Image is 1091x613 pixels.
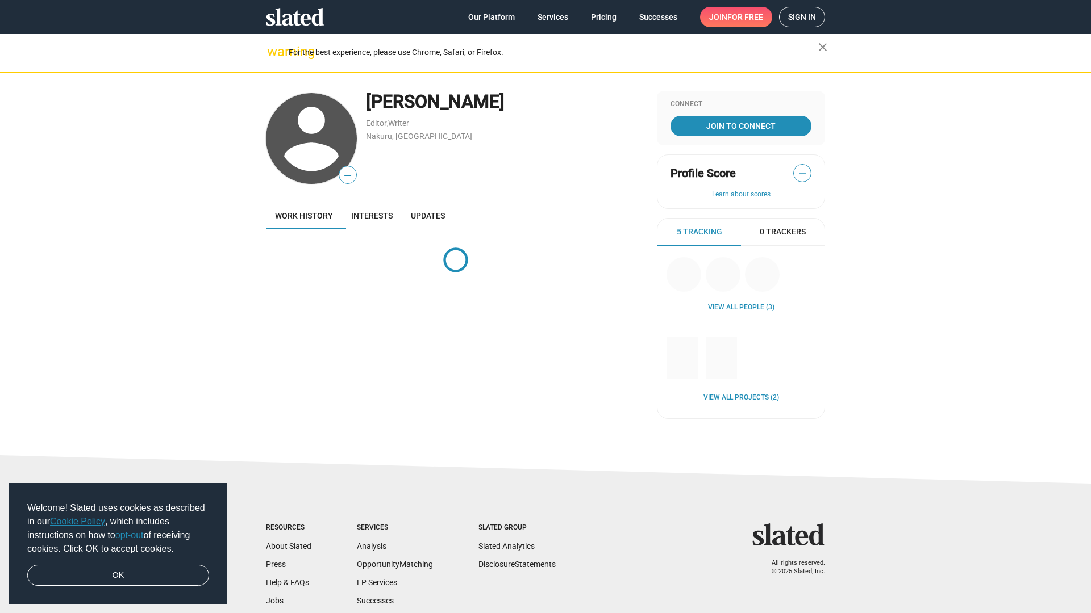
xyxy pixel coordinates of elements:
a: Join To Connect [671,116,811,136]
a: About Slated [266,541,311,551]
div: cookieconsent [9,483,227,604]
div: For the best experience, please use Chrome, Safari, or Firefox. [289,45,818,60]
a: DisclosureStatements [478,560,556,569]
a: Work history [266,202,342,229]
a: Cookie Policy [50,517,105,526]
mat-icon: close [816,40,830,54]
a: Jobs [266,596,284,605]
a: Help & FAQs [266,578,309,587]
a: OpportunityMatching [357,560,433,569]
span: Join [709,7,763,27]
span: Join To Connect [673,116,809,136]
a: View all Projects (2) [703,393,779,402]
span: Work history [275,211,333,220]
span: Profile Score [671,166,736,181]
div: [PERSON_NAME] [366,90,646,114]
a: EP Services [357,578,397,587]
span: Updates [411,211,445,220]
span: Welcome! Slated uses cookies as described in our , which includes instructions on how to of recei... [27,501,209,556]
span: for free [727,7,763,27]
div: Connect [671,100,811,109]
a: Successes [630,7,686,27]
a: Editor [366,119,387,128]
div: Resources [266,523,311,532]
a: dismiss cookie message [27,565,209,586]
div: Services [357,523,433,532]
span: 0 Trackers [760,226,806,237]
span: — [794,166,811,181]
span: Successes [639,7,677,27]
button: Learn about scores [671,190,811,199]
span: Services [538,7,568,27]
a: Our Platform [459,7,524,27]
span: — [339,168,356,183]
span: Interests [351,211,393,220]
a: Pricing [582,7,626,27]
a: Joinfor free [700,7,772,27]
a: Press [266,560,286,569]
span: Sign in [788,7,816,27]
a: Analysis [357,541,386,551]
a: Nakuru, [GEOGRAPHIC_DATA] [366,132,472,141]
a: Sign in [779,7,825,27]
a: Slated Analytics [478,541,535,551]
span: Pricing [591,7,617,27]
mat-icon: warning [267,45,281,58]
a: opt-out [115,530,144,540]
span: Our Platform [468,7,515,27]
a: Writer [388,119,409,128]
a: Updates [402,202,454,229]
a: Interests [342,202,402,229]
a: Services [528,7,577,27]
div: Slated Group [478,523,556,532]
span: , [387,121,388,127]
a: Successes [357,596,394,605]
p: All rights reserved. © 2025 Slated, Inc. [760,559,825,576]
a: View all People (3) [708,303,774,312]
span: 5 Tracking [677,226,722,237]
